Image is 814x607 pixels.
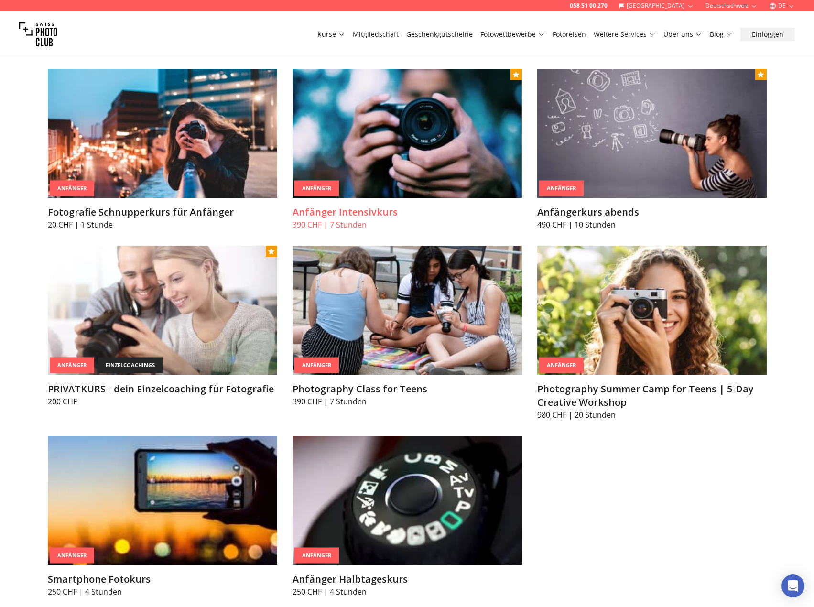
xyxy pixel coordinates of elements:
[293,246,522,375] img: Photography Class for Teens
[48,573,277,586] h3: Smartphone Fotokurs
[48,436,277,597] a: Smartphone FotokursAnfängerSmartphone Fotokurs250 CHF | 4 Stunden
[294,358,339,373] div: Anfänger
[537,69,767,230] a: Anfängerkurs abendsAnfängerAnfängerkurs abends490 CHF | 10 Stunden
[48,246,277,375] img: PRIVATKURS - dein Einzelcoaching für Fotografie
[293,69,522,230] a: Anfänger IntensivkursAnfängerAnfänger Intensivkurs390 CHF | 7 Stunden
[293,436,522,597] a: Anfänger HalbtageskursAnfängerAnfänger Halbtageskurs250 CHF | 4 Stunden
[537,246,767,375] img: Photography Summer Camp for Teens | 5-Day Creative Workshop
[349,28,402,41] button: Mitgliedschaft
[293,206,522,219] h3: Anfänger Intensivkurs
[710,30,733,39] a: Blog
[293,382,522,396] h3: Photography Class for Teens
[402,28,477,41] button: Geschenkgutscheine
[50,548,94,564] div: Anfänger
[480,30,545,39] a: Fotowettbewerbe
[293,246,522,407] a: Photography Class for TeensAnfängerPhotography Class for Teens390 CHF | 7 Stunden
[314,28,349,41] button: Kurse
[537,246,767,421] a: Photography Summer Camp for Teens | 5-Day Creative WorkshopAnfängerPhotography Summer Camp for Te...
[353,30,399,39] a: Mitgliedschaft
[477,28,549,41] button: Fotowettbewerbe
[539,358,584,373] div: Anfänger
[537,382,767,409] h3: Photography Summer Camp for Teens | 5-Day Creative Workshop
[293,573,522,586] h3: Anfänger Halbtageskurs
[293,396,522,407] p: 390 CHF | 7 Stunden
[549,28,590,41] button: Fotoreisen
[781,574,804,597] div: Open Intercom Messenger
[48,246,277,407] a: PRIVATKURS - dein Einzelcoaching für FotografieAnfängereinzelcoachingsPRIVATKURS - dein Einzelcoa...
[48,69,277,198] img: Fotografie Schnupperkurs für Anfänger
[537,219,767,230] p: 490 CHF | 10 Stunden
[740,28,795,41] button: Einloggen
[537,69,767,198] img: Anfängerkurs abends
[406,30,473,39] a: Geschenkgutscheine
[48,69,277,230] a: Fotografie Schnupperkurs für AnfängerAnfängerFotografie Schnupperkurs für Anfänger20 CHF | 1 Stunde
[594,30,656,39] a: Weitere Services
[48,219,277,230] p: 20 CHF | 1 Stunde
[539,181,584,196] div: Anfänger
[553,30,586,39] a: Fotoreisen
[48,396,277,407] p: 200 CHF
[48,436,277,565] img: Smartphone Fotokurs
[48,382,277,396] h3: PRIVATKURS - dein Einzelcoaching für Fotografie
[48,206,277,219] h3: Fotografie Schnupperkurs für Anfänger
[537,206,767,219] h3: Anfängerkurs abends
[570,2,608,10] a: 058 51 00 270
[294,181,339,196] div: Anfänger
[293,436,522,565] img: Anfänger Halbtageskurs
[293,586,522,597] p: 250 CHF | 4 Stunden
[293,219,522,230] p: 390 CHF | 7 Stunden
[50,181,94,196] div: Anfänger
[48,586,277,597] p: 250 CHF | 4 Stunden
[294,548,339,564] div: Anfänger
[590,28,660,41] button: Weitere Services
[663,30,702,39] a: Über uns
[293,69,522,198] img: Anfänger Intensivkurs
[537,409,767,421] p: 980 CHF | 20 Stunden
[706,28,737,41] button: Blog
[317,30,345,39] a: Kurse
[98,358,163,373] div: einzelcoachings
[19,15,57,54] img: Swiss photo club
[660,28,706,41] button: Über uns
[50,358,94,373] div: Anfänger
